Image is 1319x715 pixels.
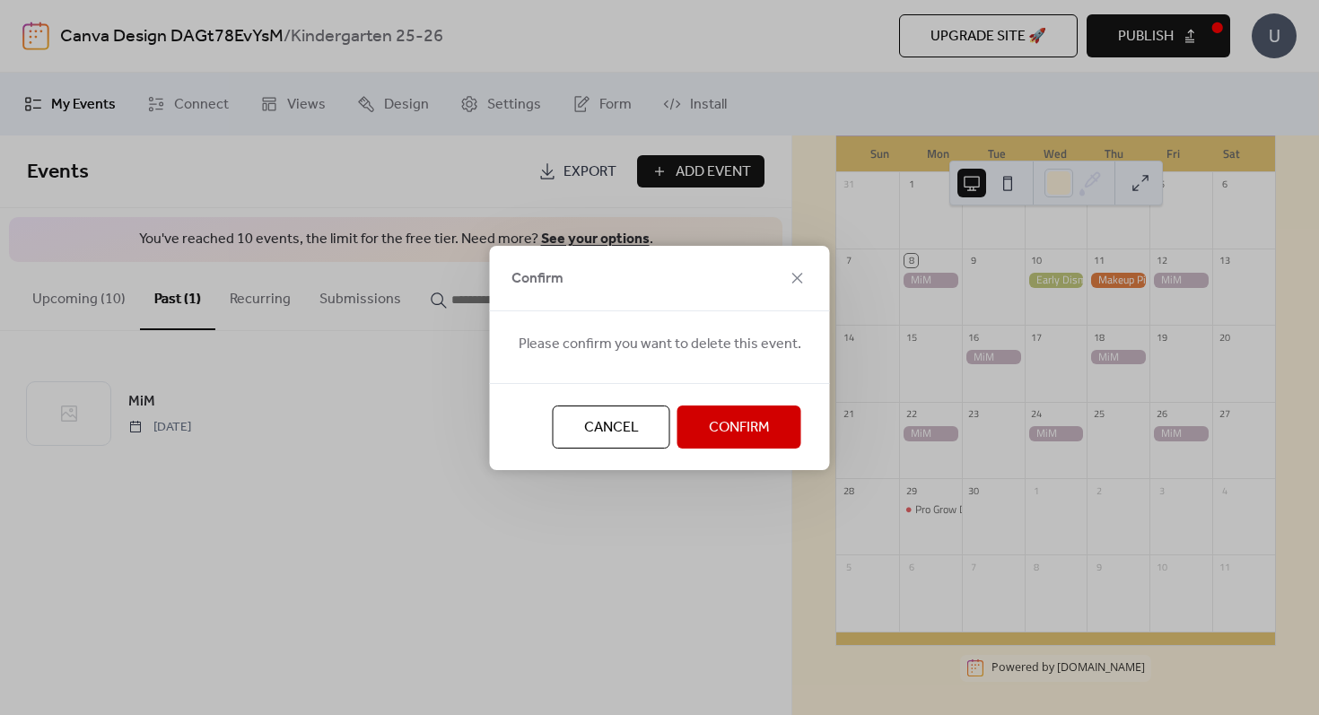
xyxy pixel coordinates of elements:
span: Confirm [511,268,563,290]
span: Cancel [584,417,639,439]
span: Please confirm you want to delete this event. [519,334,801,355]
span: Confirm [709,417,770,439]
button: Confirm [677,405,801,449]
button: Cancel [553,405,670,449]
